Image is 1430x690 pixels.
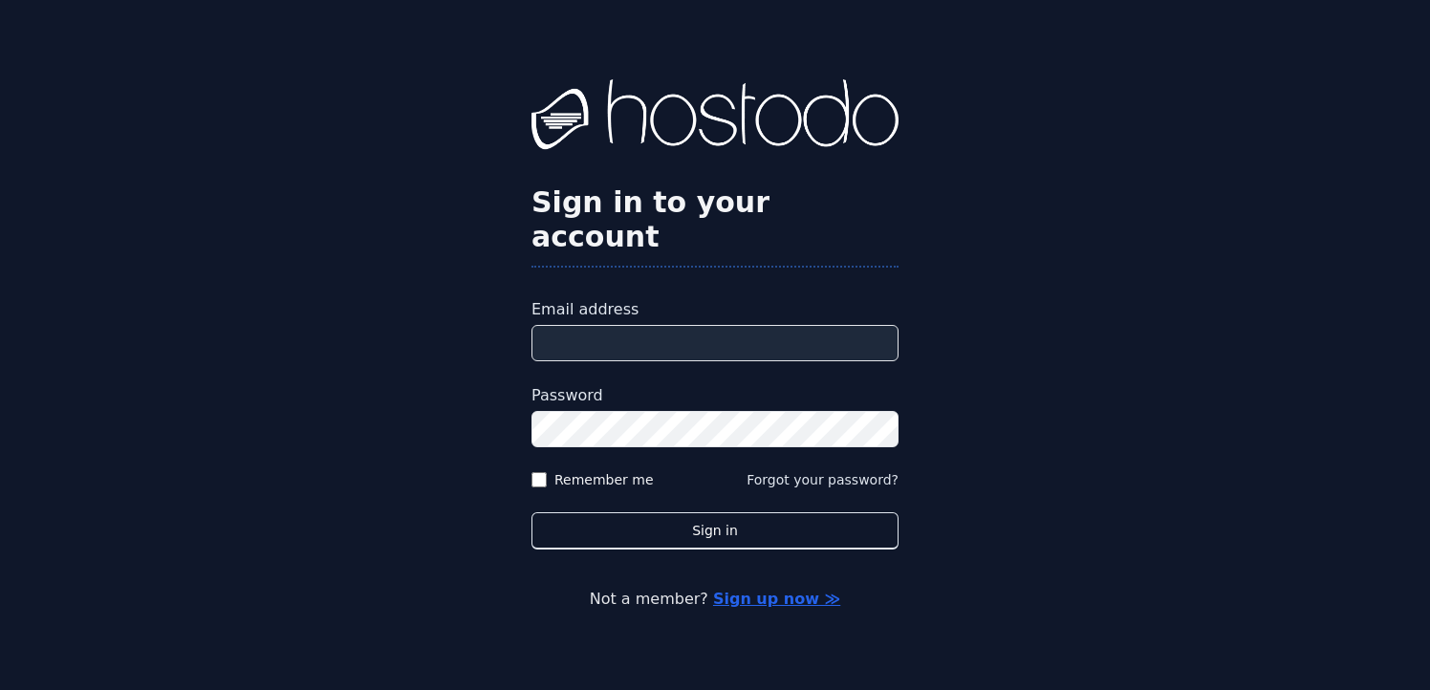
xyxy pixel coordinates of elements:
button: Sign in [531,512,899,550]
p: Not a member? [92,588,1338,611]
h2: Sign in to your account [531,185,899,254]
img: Hostodo [531,79,899,156]
label: Remember me [554,470,654,489]
button: Forgot your password? [747,470,899,489]
label: Email address [531,298,899,321]
label: Password [531,384,899,407]
a: Sign up now ≫ [713,590,840,608]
